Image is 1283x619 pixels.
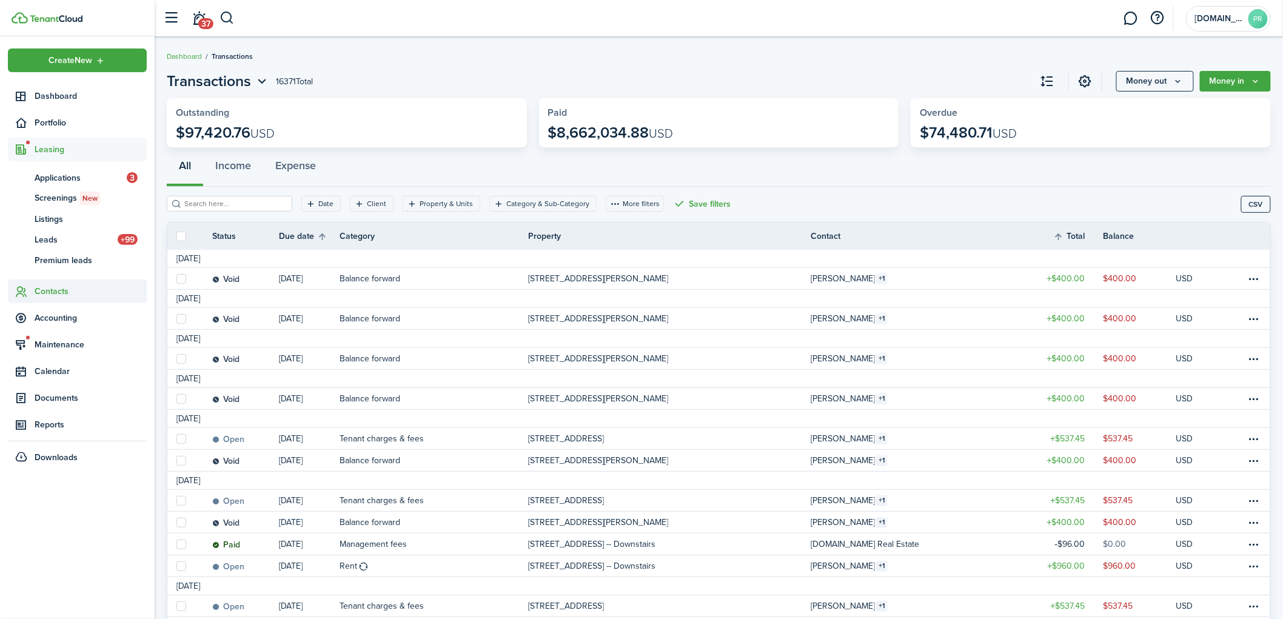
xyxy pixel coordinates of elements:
[35,365,147,378] span: Calendar
[1051,494,1085,507] table-amount-title: $537.45
[528,230,811,243] th: Property
[876,517,888,528] table-counter: 1
[1104,308,1176,329] a: $400.00
[318,198,333,209] filter-tag-label: Date
[528,388,811,409] a: [STREET_ADDRESS][PERSON_NAME]
[528,312,668,325] p: [STREET_ADDRESS][PERSON_NAME]
[340,450,528,471] a: Balance forward
[876,273,888,284] table-counter: 1
[1104,392,1137,405] table-amount-description: $400.00
[811,392,875,405] table-info-title: [PERSON_NAME]
[811,534,1031,555] a: [DOMAIN_NAME] Real Estate
[340,272,400,285] table-info-title: Balance forward
[811,595,1031,617] a: [PERSON_NAME]1
[203,150,263,187] button: Income
[1116,71,1194,92] button: Money out
[1047,392,1085,405] table-amount-title: $400.00
[1104,494,1133,507] table-amount-description: $537.45
[279,516,303,529] p: [DATE]
[528,560,655,572] p: [STREET_ADDRESS] -- Downstairs
[212,275,240,284] status: Void
[920,107,1262,118] widget-stats-title: Overdue
[8,413,147,437] a: Reports
[1176,312,1193,325] p: USD
[1176,555,1210,577] a: USD
[127,172,138,183] span: 3
[1176,538,1193,550] p: USD
[340,454,400,467] table-info-title: Balance forward
[1119,3,1142,34] a: Messaging
[548,107,890,118] widget-stats-title: Paid
[811,272,875,285] table-info-title: [PERSON_NAME]
[1200,71,1271,92] button: Open menu
[811,490,1031,511] a: [PERSON_NAME]1
[167,70,270,92] button: Transactions
[1104,516,1137,529] table-amount-description: $400.00
[340,392,400,405] table-info-title: Balance forward
[1031,268,1104,289] a: $400.00
[35,172,127,184] span: Applications
[35,213,147,226] span: Listings
[212,315,240,324] status: Void
[811,352,875,365] table-info-title: [PERSON_NAME]
[489,196,597,212] filter-tag: Open filter
[811,454,875,467] table-info-title: [PERSON_NAME]
[279,450,340,471] a: [DATE]
[1031,348,1104,369] a: $400.00
[188,3,211,34] a: Notifications
[673,196,731,212] button: Save filters
[340,560,357,572] table-info-title: Rent
[1031,595,1104,617] a: $537.45
[420,198,473,209] filter-tag-label: Property & Units
[528,538,655,550] p: [STREET_ADDRESS] -- Downstairs
[35,285,147,298] span: Contacts
[1031,534,1104,555] a: $96.00
[279,268,340,289] a: [DATE]
[528,555,811,577] a: [STREET_ADDRESS] -- Downstairs
[212,595,279,617] a: Open
[340,490,528,511] a: Tenant charges & fees
[8,229,147,250] a: Leads+99
[212,457,240,466] status: Void
[1248,9,1268,28] avatar-text: PR
[1176,450,1210,471] a: USD
[811,600,875,612] table-info-title: [PERSON_NAME]
[811,432,875,445] table-info-title: [PERSON_NAME]
[1176,348,1210,369] a: USD
[528,308,811,329] a: [STREET_ADDRESS][PERSON_NAME]
[340,428,528,449] a: Tenant charges & fees
[279,352,303,365] p: [DATE]
[279,494,303,507] p: [DATE]
[1104,555,1176,577] a: $960.00
[1104,450,1176,471] a: $400.00
[263,150,328,187] button: Expense
[1176,595,1210,617] a: USD
[1055,538,1085,550] table-amount-title: $96.00
[1104,272,1137,285] table-amount-description: $400.00
[8,188,147,209] a: ScreeningsNew
[1047,272,1085,285] table-amount-title: $400.00
[811,560,875,572] table-info-title: [PERSON_NAME]
[8,84,147,108] a: Dashboard
[340,348,528,369] a: Balance forward
[35,312,147,324] span: Accounting
[811,348,1031,369] a: [PERSON_NAME]1
[35,116,147,129] span: Portfolio
[1104,454,1137,467] table-amount-description: $400.00
[30,15,82,22] img: TenantCloud
[1104,595,1176,617] a: $537.45
[212,388,279,409] a: Void
[1176,534,1210,555] a: USD
[276,75,313,88] header-page-total: 16371 Total
[35,451,78,464] span: Downloads
[340,308,528,329] a: Balance forward
[1104,490,1176,511] a: $537.45
[35,233,118,246] span: Leads
[212,230,279,243] th: Status
[167,580,209,592] td: [DATE]
[1031,450,1104,471] a: $400.00
[1104,348,1176,369] a: $400.00
[279,388,340,409] a: [DATE]
[1176,432,1193,445] p: USD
